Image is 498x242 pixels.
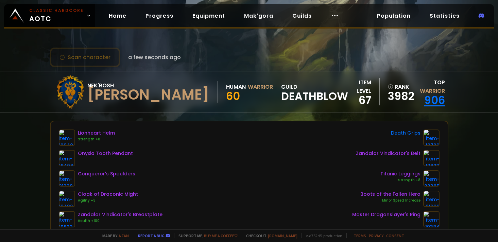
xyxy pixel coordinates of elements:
[360,198,420,203] div: Minor Speed Increase
[268,233,297,238] a: [DOMAIN_NAME]
[78,211,162,218] div: Zandalar Vindicator's Breastplate
[204,233,238,238] a: Buy me a coffee
[360,191,420,198] div: Boots of the Fallen Hero
[78,137,115,142] div: Strength +8
[281,83,348,101] div: guild
[98,233,129,238] span: Made by
[174,233,238,238] span: Support me,
[391,129,420,137] div: Death Grips
[103,9,132,23] a: Home
[87,81,209,90] div: Nek'Rosh
[29,7,84,14] small: Classic Hardcore
[281,91,348,101] span: DeathBlow
[87,90,209,100] div: [PERSON_NAME]
[140,9,179,23] a: Progress
[424,9,465,23] a: Statistics
[78,170,135,177] div: Conqueror's Spaulders
[420,87,445,95] span: Warrior
[226,88,240,104] span: 60
[302,233,342,238] span: v. d752d5 - production
[50,48,120,67] button: Scan character
[348,95,371,105] div: 67
[226,83,246,91] div: Human
[354,233,366,238] a: Terms
[4,4,95,27] a: Classic HardcoreAOTC
[59,191,75,207] img: item-19436
[242,233,297,238] span: Checkout
[287,9,317,23] a: Guilds
[386,233,404,238] a: Consent
[59,211,75,227] img: item-19822
[388,83,410,91] div: rank
[119,233,129,238] a: a fan
[78,218,162,224] div: Health +100
[423,150,440,166] img: item-19823
[128,53,181,62] span: a few seconds ago
[352,211,420,218] div: Master Dragonslayer's Ring
[348,78,371,95] div: item level
[187,9,230,23] a: Equipment
[356,150,420,157] div: Zandalar Vindicator's Belt
[423,191,440,207] img: item-21688
[59,150,75,166] img: item-18404
[424,92,445,108] a: 906
[388,91,410,101] a: 3982
[59,170,75,187] img: item-21330
[248,83,273,91] div: Warrior
[414,78,445,95] div: Top
[372,9,416,23] a: Population
[369,233,383,238] a: Privacy
[239,9,279,23] a: Mak'gora
[29,7,84,24] span: AOTC
[423,170,440,187] img: item-22385
[78,198,138,203] div: Agility +3
[423,211,440,227] img: item-19384
[380,170,420,177] div: Titanic Leggings
[78,150,133,157] div: Onyxia Tooth Pendant
[380,177,420,183] div: Strength +8
[423,129,440,146] img: item-18722
[78,191,138,198] div: Cloak of Draconic Might
[138,233,165,238] a: Report a bug
[59,129,75,146] img: item-12640
[78,129,115,137] div: Lionheart Helm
